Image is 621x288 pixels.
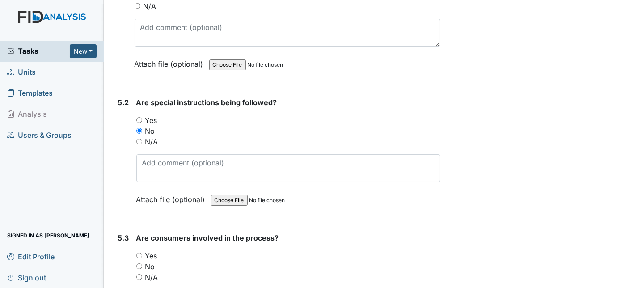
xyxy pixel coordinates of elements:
span: Are consumers involved in the process? [136,233,279,242]
input: No [136,263,142,269]
label: No [145,261,155,272]
label: N/A [145,136,158,147]
input: Yes [136,253,142,258]
label: N/A [145,272,158,283]
span: Signed in as [PERSON_NAME] [7,229,89,242]
span: Templates [7,86,53,100]
input: N/A [136,139,142,144]
label: N/A [144,1,156,12]
label: 5.3 [118,233,129,243]
label: Attach file (optional) [136,189,209,205]
span: Units [7,65,36,79]
a: Tasks [7,46,70,56]
input: N/A [135,3,140,9]
span: Edit Profile [7,250,55,263]
input: Yes [136,117,142,123]
span: Are special instructions being followed? [136,98,277,107]
label: Yes [145,115,157,126]
input: N/A [136,274,142,280]
label: Yes [145,250,157,261]
span: Users & Groups [7,128,72,142]
button: New [70,44,97,58]
label: 5.2 [118,97,129,108]
label: Attach file (optional) [135,54,207,69]
label: No [145,126,155,136]
input: No [136,128,142,134]
span: Sign out [7,271,46,284]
